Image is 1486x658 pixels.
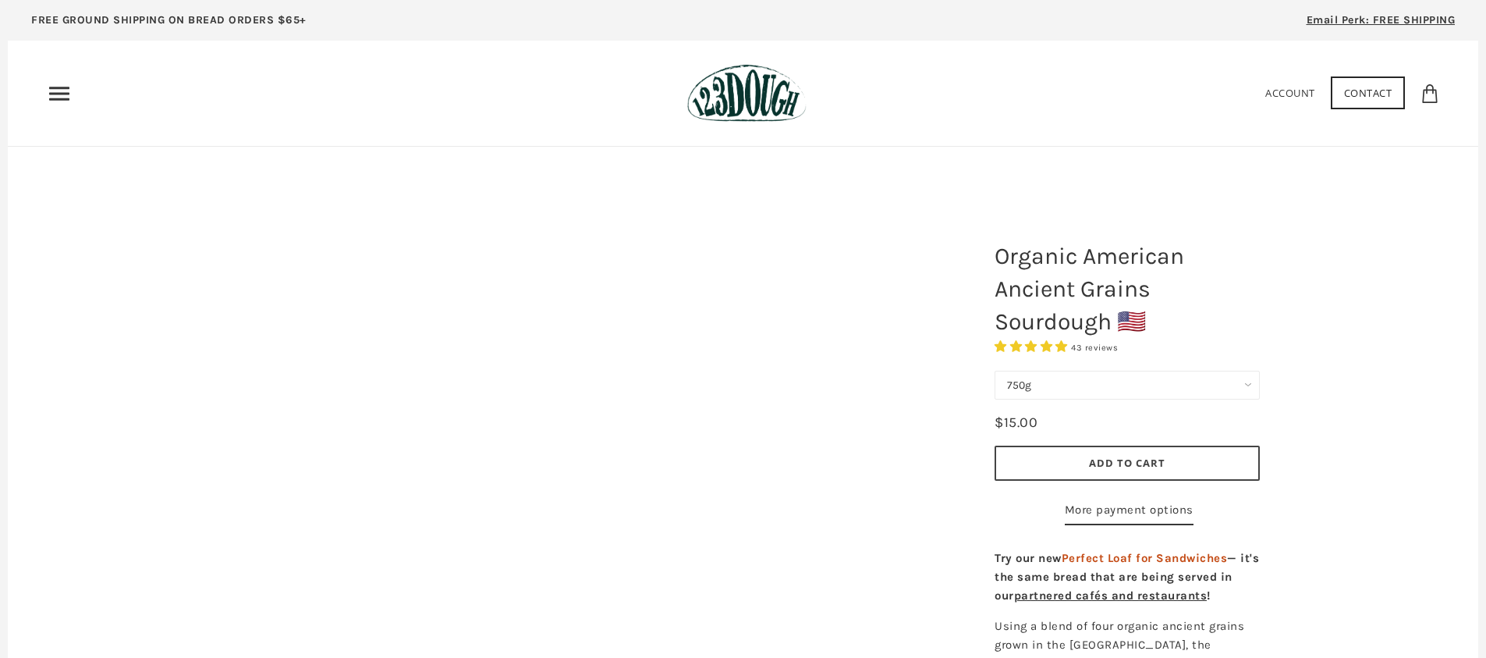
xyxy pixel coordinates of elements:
strong: Try our new — it's the same bread that are being served in our ! [995,551,1259,603]
img: 123Dough Bakery [687,64,807,123]
span: Add to Cart [1089,456,1165,470]
span: Email Perk: FREE SHIPPING [1307,13,1456,27]
a: Account [1265,86,1315,100]
h1: Organic American Ancient Grains Sourdough 🇺🇸 [983,232,1271,346]
span: 4.93 stars [995,340,1071,354]
a: Contact [1331,76,1406,109]
div: $15.00 [995,411,1037,434]
span: Perfect Loaf for Sandwiches [1062,551,1228,565]
a: More payment options [1065,500,1193,525]
a: Email Perk: FREE SHIPPING [1283,8,1479,41]
a: partnered cafés and restaurants [1014,589,1208,603]
a: FREE GROUND SHIPPING ON BREAD ORDERS $65+ [8,8,330,41]
button: Add to Cart [995,446,1260,481]
span: 43 reviews [1071,343,1118,353]
p: FREE GROUND SHIPPING ON BREAD ORDERS $65+ [31,12,307,29]
nav: Primary [47,81,72,106]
